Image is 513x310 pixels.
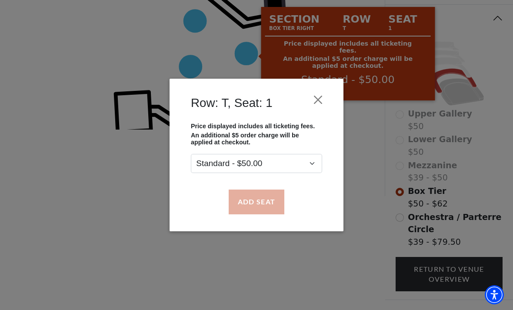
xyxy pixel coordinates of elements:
h4: Row: T, Seat: 1 [191,96,273,110]
button: Add Seat [229,190,284,214]
p: Price displayed includes all ticketing fees. [191,123,322,130]
p: An additional $5 order charge will be applied at checkout. [191,132,322,146]
div: Accessibility Menu [485,285,504,304]
button: Close [310,92,326,108]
